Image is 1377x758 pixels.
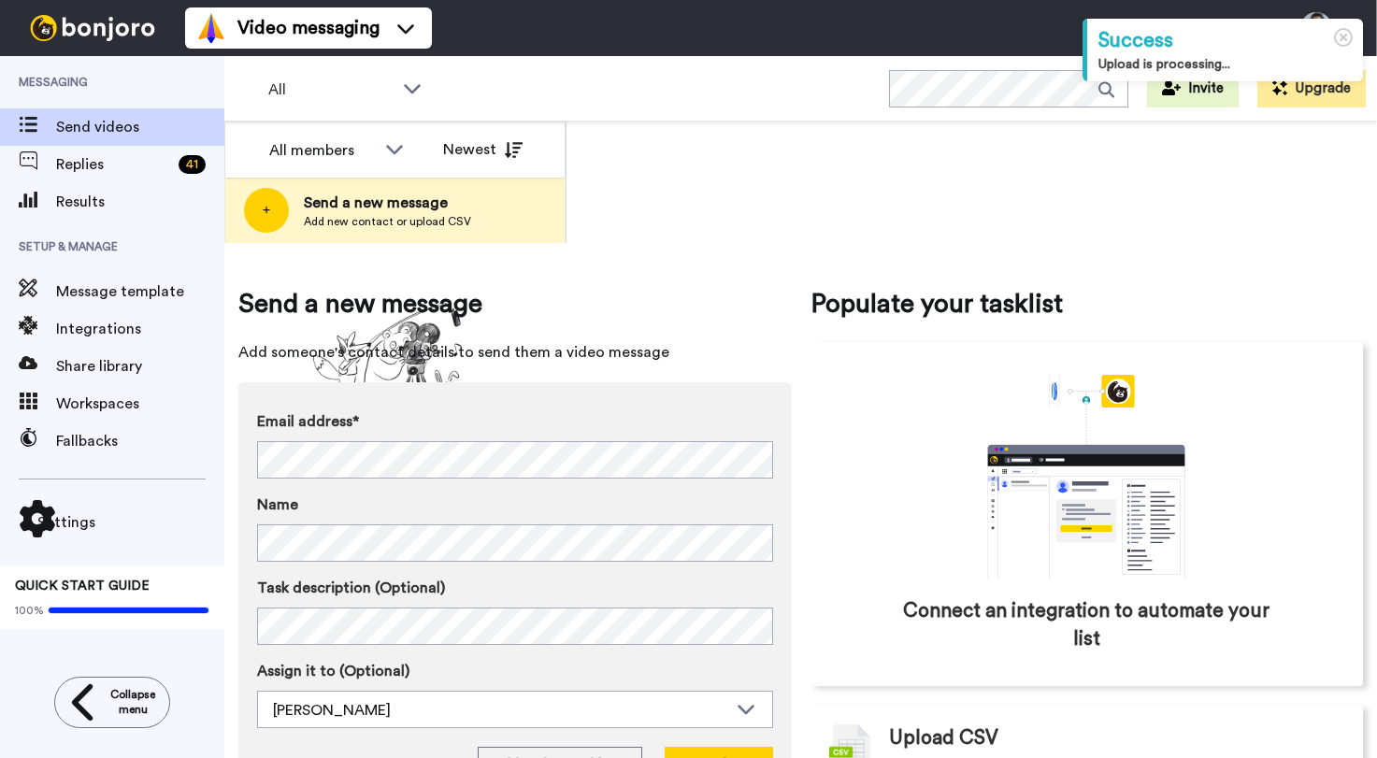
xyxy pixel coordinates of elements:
span: Workspaces [56,393,224,415]
div: animation [946,375,1226,579]
button: Collapse menu [54,677,170,728]
button: Upgrade [1257,70,1366,107]
span: Populate your tasklist [810,285,1364,322]
span: Connect an integration to automate your list [890,597,1284,653]
span: All [268,79,394,101]
img: vm-color.svg [196,13,226,43]
span: Integrations [56,318,224,340]
span: Name [257,493,298,516]
button: Newest [429,131,537,168]
div: Upload is processing... [1098,55,1352,74]
span: Results [56,191,224,213]
span: Send videos [56,116,224,138]
span: Settings [37,511,224,534]
span: Video messaging [237,15,380,41]
span: Send a new message [238,285,792,322]
label: Task description (Optional) [257,577,773,599]
div: [PERSON_NAME] [273,699,727,722]
label: Assign it to (Optional) [257,660,773,682]
div: All members [269,139,376,162]
label: Email address* [257,410,773,433]
button: Invite [1147,70,1239,107]
span: Add someone's contact details to send them a video message [238,341,792,364]
span: QUICK START GUIDE [15,579,150,593]
div: 41 [179,155,206,174]
div: Success [1098,26,1352,55]
span: Collapse menu [110,687,155,717]
img: bj-logo-header-white.svg [22,15,163,41]
span: Fallbacks [56,430,224,452]
span: Replies [56,153,171,176]
span: 100% [15,603,44,618]
span: Upload CSV [889,724,998,752]
span: Add new contact or upload CSV [304,214,471,229]
span: Send a new message [304,192,471,214]
span: Share library [56,355,224,378]
span: Message template [56,280,224,303]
